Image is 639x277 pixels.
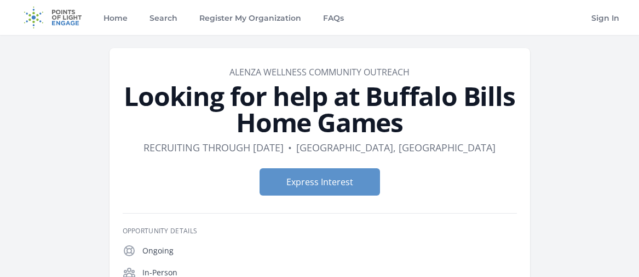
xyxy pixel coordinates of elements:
[123,83,517,135] h1: Looking for help at Buffalo Bills Home Games
[123,227,517,235] h3: Opportunity Details
[296,140,496,155] dd: [GEOGRAPHIC_DATA], [GEOGRAPHIC_DATA]
[260,168,380,196] button: Express Interest
[288,140,292,155] div: •
[143,140,284,155] dd: Recruiting through [DATE]
[229,66,410,78] a: Alenza Wellness Community Outreach
[142,245,517,256] p: Ongoing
